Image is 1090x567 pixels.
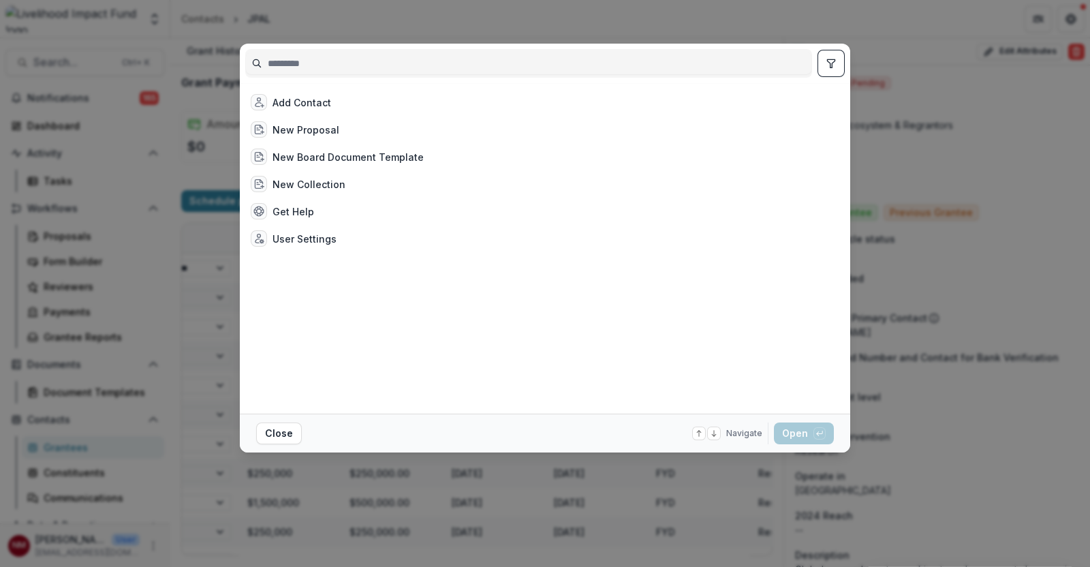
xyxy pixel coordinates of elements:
div: Get Help [272,204,314,219]
button: Close [256,423,302,444]
div: New Proposal [272,123,339,137]
button: Open [774,423,834,444]
div: New Board Document Template [272,150,424,164]
div: New Collection [272,177,345,191]
span: Navigate [726,427,762,440]
button: toggle filters [817,50,845,77]
div: User Settings [272,232,337,246]
div: Add Contact [272,95,331,110]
